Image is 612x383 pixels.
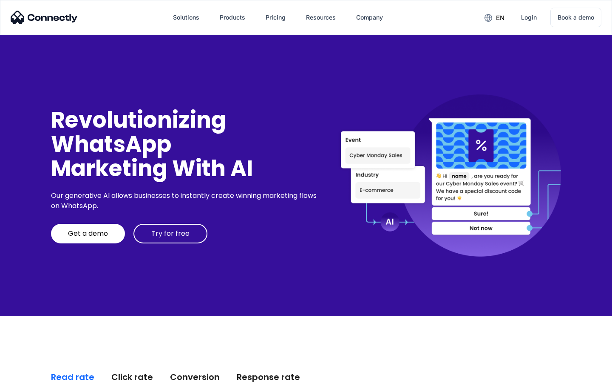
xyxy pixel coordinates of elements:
div: Read rate [51,371,94,383]
div: Our generative AI allows businesses to instantly create winning marketing flows on WhatsApp. [51,191,320,211]
div: Company [356,11,383,23]
div: Try for free [151,229,190,238]
img: Connectly Logo [11,11,78,24]
aside: Language selected: English [8,368,51,380]
div: Pricing [266,11,286,23]
div: Response rate [237,371,300,383]
div: en [496,12,504,24]
div: Products [220,11,245,23]
ul: Language list [17,368,51,380]
a: Book a demo [550,8,601,27]
a: Try for free [133,224,207,243]
div: Conversion [170,371,220,383]
div: Click rate [111,371,153,383]
div: Revolutionizing WhatsApp Marketing With AI [51,108,320,181]
div: Resources [306,11,336,23]
a: Login [514,7,544,28]
div: Get a demo [68,229,108,238]
a: Pricing [259,7,292,28]
a: Get a demo [51,224,125,243]
div: Login [521,11,537,23]
div: Solutions [173,11,199,23]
